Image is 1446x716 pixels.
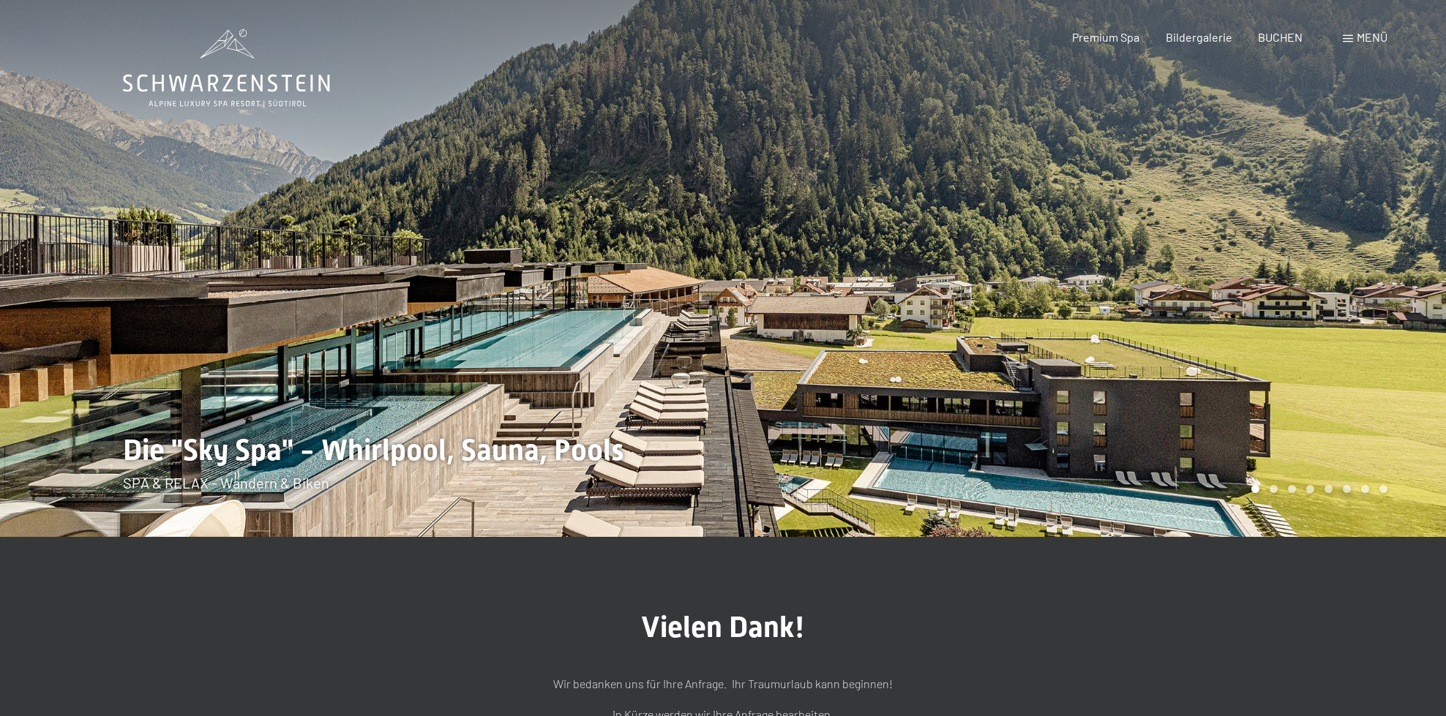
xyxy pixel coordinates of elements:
div: Carousel Page 3 [1288,485,1296,493]
span: Menü [1357,30,1387,44]
div: Carousel Page 4 [1306,485,1314,493]
div: Carousel Pagination [1246,485,1387,493]
div: Carousel Page 5 [1325,485,1333,493]
span: Vielen Dank! [641,610,805,644]
div: Carousel Page 1 (Current Slide) [1251,485,1259,493]
p: Wir bedanken uns für Ihre Anfrage. Ihr Traumurlaub kann beginnen! [357,674,1089,693]
div: Carousel Page 8 [1379,485,1387,493]
div: Carousel Page 6 [1343,485,1351,493]
a: Premium Spa [1072,30,1139,44]
div: Carousel Page 2 [1270,485,1278,493]
a: BUCHEN [1258,30,1303,44]
div: Carousel Page 7 [1361,485,1369,493]
a: Bildergalerie [1166,30,1232,44]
